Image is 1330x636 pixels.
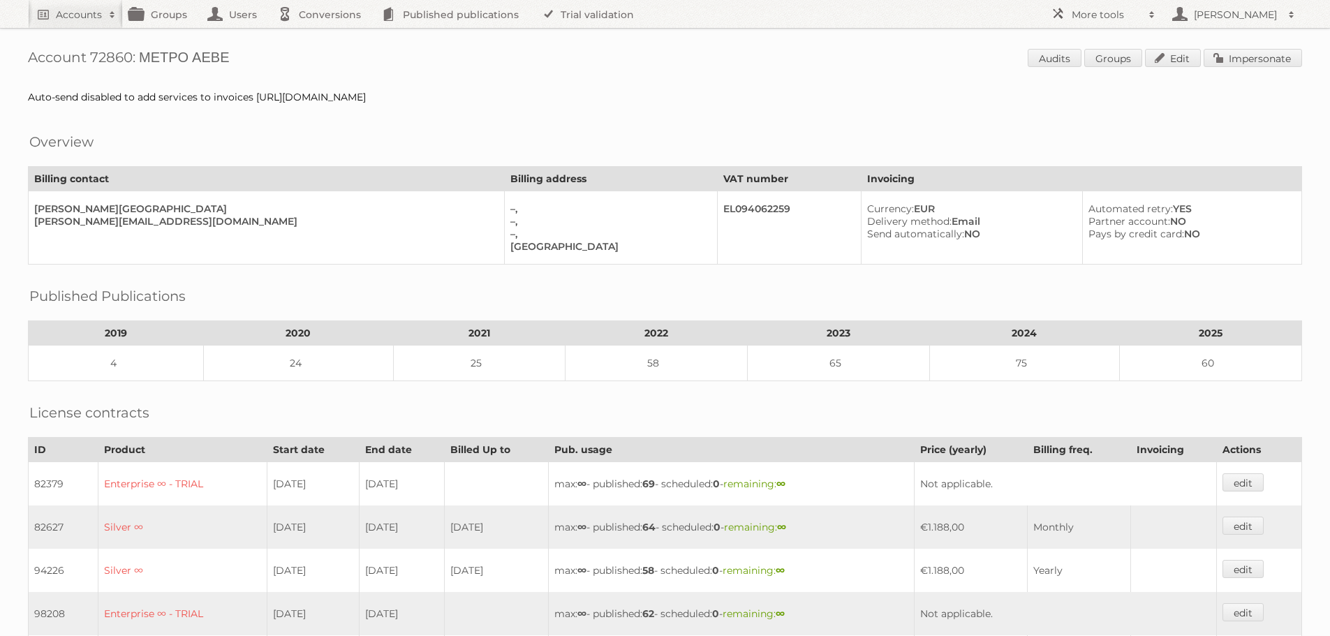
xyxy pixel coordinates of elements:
[444,505,548,549] td: [DATE]
[29,549,98,592] td: 94226
[360,592,445,635] td: [DATE]
[867,228,1071,240] div: NO
[204,346,394,381] td: 24
[204,321,394,346] th: 2020
[861,167,1301,191] th: Invoicing
[565,346,747,381] td: 58
[914,505,1027,549] td: €1.188,00
[867,202,1071,215] div: EUR
[549,505,914,549] td: max: - published: - scheduled: -
[360,505,445,549] td: [DATE]
[565,321,747,346] th: 2022
[360,462,445,506] td: [DATE]
[29,438,98,462] th: ID
[549,462,914,506] td: max: - published: - scheduled: -
[867,228,964,240] span: Send automatically:
[776,564,785,577] strong: ∞
[1204,49,1302,67] a: Impersonate
[747,346,929,381] td: 65
[267,549,360,592] td: [DATE]
[1088,215,1290,228] div: NO
[98,592,267,635] td: Enterprise ∞ - TRIAL
[1088,228,1184,240] span: Pays by credit card:
[549,592,914,635] td: max: - published: - scheduled: -
[29,462,98,506] td: 82379
[510,240,706,253] div: [GEOGRAPHIC_DATA]
[444,549,548,592] td: [DATE]
[723,478,785,490] span: remaining:
[723,564,785,577] span: remaining:
[1028,549,1131,592] td: Yearly
[777,521,786,533] strong: ∞
[713,478,720,490] strong: 0
[776,607,785,620] strong: ∞
[867,202,914,215] span: Currency:
[577,564,586,577] strong: ∞
[776,478,785,490] strong: ∞
[510,228,706,240] div: –,
[28,49,1302,70] h1: Account 72860: ΜΕΤΡΟ ΑΕΒΕ
[393,346,565,381] td: 25
[1130,438,1216,462] th: Invoicing
[29,131,94,152] h2: Overview
[360,549,445,592] td: [DATE]
[505,167,718,191] th: Billing address
[29,592,98,635] td: 98208
[1088,202,1290,215] div: YES
[1028,49,1081,67] a: Audits
[930,346,1120,381] td: 75
[549,549,914,592] td: max: - published: - scheduled: -
[267,462,360,506] td: [DATE]
[723,607,785,620] span: remaining:
[1222,517,1264,535] a: edit
[914,549,1027,592] td: €1.188,00
[642,564,654,577] strong: 58
[714,521,721,533] strong: 0
[29,321,204,346] th: 2019
[1028,438,1131,462] th: Billing freq.
[444,438,548,462] th: Billed Up to
[29,402,149,423] h2: License contracts
[98,549,267,592] td: Silver ∞
[1222,473,1264,491] a: edit
[1190,8,1281,22] h2: [PERSON_NAME]
[1145,49,1201,67] a: Edit
[724,521,786,533] span: remaining:
[1072,8,1141,22] h2: More tools
[747,321,929,346] th: 2023
[29,505,98,549] td: 82627
[1088,228,1290,240] div: NO
[267,505,360,549] td: [DATE]
[510,202,706,215] div: –,
[28,91,1302,103] div: Auto-send disabled to add services to invoices [URL][DOMAIN_NAME]
[393,321,565,346] th: 2021
[930,321,1120,346] th: 2024
[642,478,655,490] strong: 69
[642,521,656,533] strong: 64
[914,438,1027,462] th: Price (yearly)
[642,607,654,620] strong: 62
[29,286,186,306] h2: Published Publications
[549,438,914,462] th: Pub. usage
[56,8,102,22] h2: Accounts
[577,478,586,490] strong: ∞
[34,215,493,228] div: [PERSON_NAME][EMAIL_ADDRESS][DOMAIN_NAME]
[914,592,1217,635] td: Not applicable.
[29,346,204,381] td: 4
[267,592,360,635] td: [DATE]
[1088,215,1170,228] span: Partner account:
[98,462,267,506] td: Enterprise ∞ - TRIAL
[914,462,1217,506] td: Not applicable.
[34,202,493,215] div: [PERSON_NAME][GEOGRAPHIC_DATA]
[1084,49,1142,67] a: Groups
[1119,346,1301,381] td: 60
[267,438,360,462] th: Start date
[1222,560,1264,578] a: edit
[577,607,586,620] strong: ∞
[360,438,445,462] th: End date
[577,521,586,533] strong: ∞
[867,215,952,228] span: Delivery method:
[29,167,505,191] th: Billing contact
[1028,505,1131,549] td: Monthly
[1119,321,1301,346] th: 2025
